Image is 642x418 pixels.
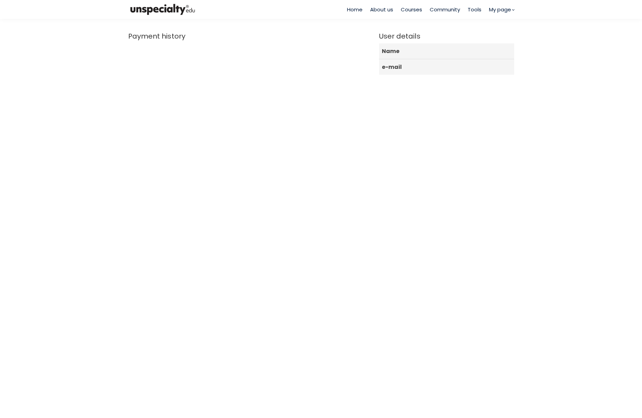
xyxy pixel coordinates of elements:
[370,6,393,13] a: About us
[489,6,511,13] span: My page
[379,31,514,42] span: User details
[347,6,363,13] a: Home
[382,47,511,55] span: Name
[401,6,422,13] a: Courses
[430,6,460,13] a: Community
[128,31,372,42] span: Payment history
[382,63,511,71] span: e-mail
[489,6,514,13] a: My page
[128,2,197,17] img: bc390a18feecddb333977e298b3a00a1.png
[468,6,481,13] a: Tools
